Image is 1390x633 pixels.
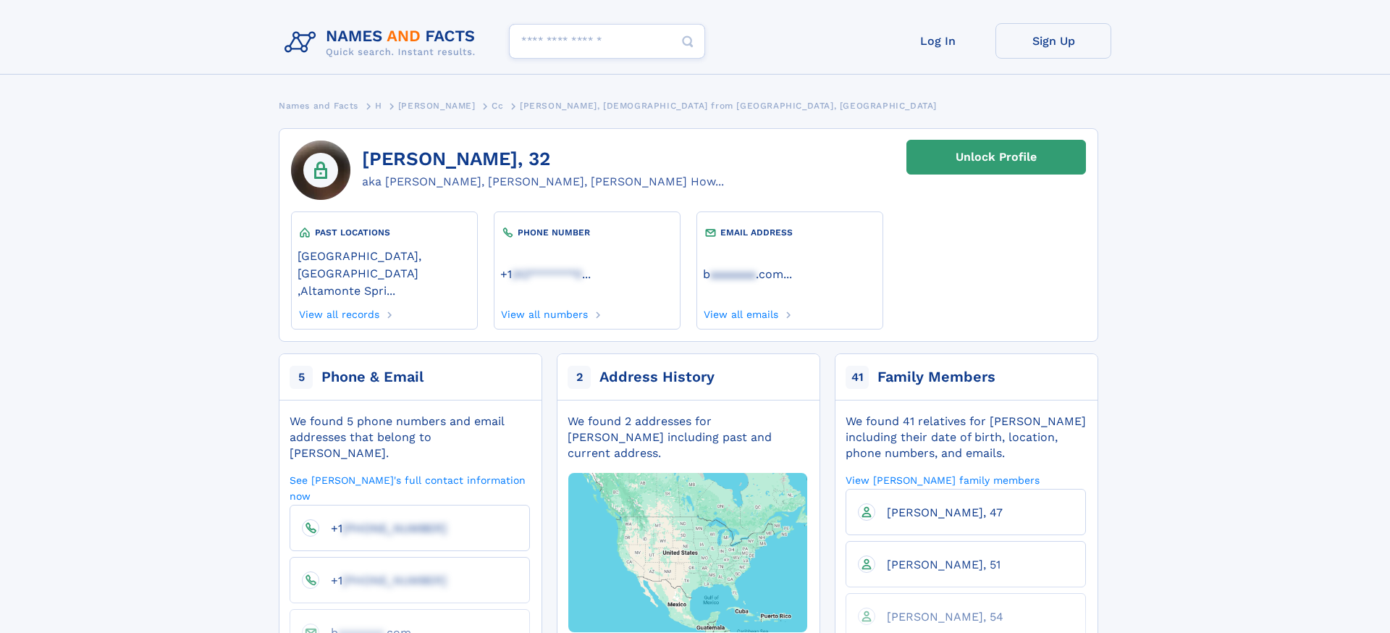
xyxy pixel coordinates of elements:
[290,414,530,461] div: We found 5 phone numbers and email addresses that belong to [PERSON_NAME].
[995,23,1111,59] a: Sign Up
[520,101,937,111] span: [PERSON_NAME], [DEMOGRAPHIC_DATA] from [GEOGRAPHIC_DATA], [GEOGRAPHIC_DATA]
[290,366,313,389] span: 5
[321,367,424,387] div: Phone & Email
[319,521,447,535] a: +1[PHONE_NUMBER]
[906,140,1086,175] a: Unlock Profile
[887,506,1003,519] span: [PERSON_NAME], 47
[875,557,1001,571] a: [PERSON_NAME], 51
[568,414,808,461] div: We found 2 addresses for [PERSON_NAME] including past and current address.
[500,267,674,281] a: ...
[877,367,995,387] div: Family Members
[568,366,591,389] span: 2
[362,148,724,170] h1: [PERSON_NAME], 32
[375,101,382,111] span: H
[710,267,756,281] span: aaaaaaa
[279,23,487,62] img: Logo Names and Facts
[319,573,447,587] a: +1[PHONE_NUMBER]
[298,225,471,240] div: PAST LOCATIONS
[298,248,471,280] a: [GEOGRAPHIC_DATA], [GEOGRAPHIC_DATA]
[500,304,589,320] a: View all numbers
[290,473,530,503] a: See [PERSON_NAME]'s full contact information now
[703,225,877,240] div: EMAIL ADDRESS
[703,304,779,320] a: View all emails
[342,574,447,587] span: [PHONE_NUMBER]
[500,225,674,240] div: PHONE NUMBER
[362,173,724,190] div: aka [PERSON_NAME], [PERSON_NAME], [PERSON_NAME] How...
[398,101,476,111] span: [PERSON_NAME]
[846,473,1040,487] a: View [PERSON_NAME] family members
[342,521,447,535] span: [PHONE_NUMBER]
[398,96,476,114] a: [PERSON_NAME]
[846,366,869,389] span: 41
[492,101,503,111] span: Cc
[300,282,395,298] a: Altamonte Spri...
[375,96,382,114] a: H
[703,267,877,281] a: ...
[887,610,1003,624] span: [PERSON_NAME], 54
[846,414,1086,461] div: We found 41 relatives for [PERSON_NAME] including their date of birth, location, phone numbers, a...
[956,141,1037,174] div: Unlock Profile
[492,96,503,114] a: Cc
[279,96,358,114] a: Names and Facts
[703,266,783,281] a: baaaaaaa.com
[298,240,471,304] div: ,
[875,505,1003,519] a: [PERSON_NAME], 47
[509,24,705,59] input: search input
[670,24,705,59] button: Search Button
[887,558,1001,571] span: [PERSON_NAME], 51
[880,23,995,59] a: Log In
[875,609,1003,623] a: [PERSON_NAME], 54
[298,304,379,320] a: View all records
[599,367,715,387] div: Address History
